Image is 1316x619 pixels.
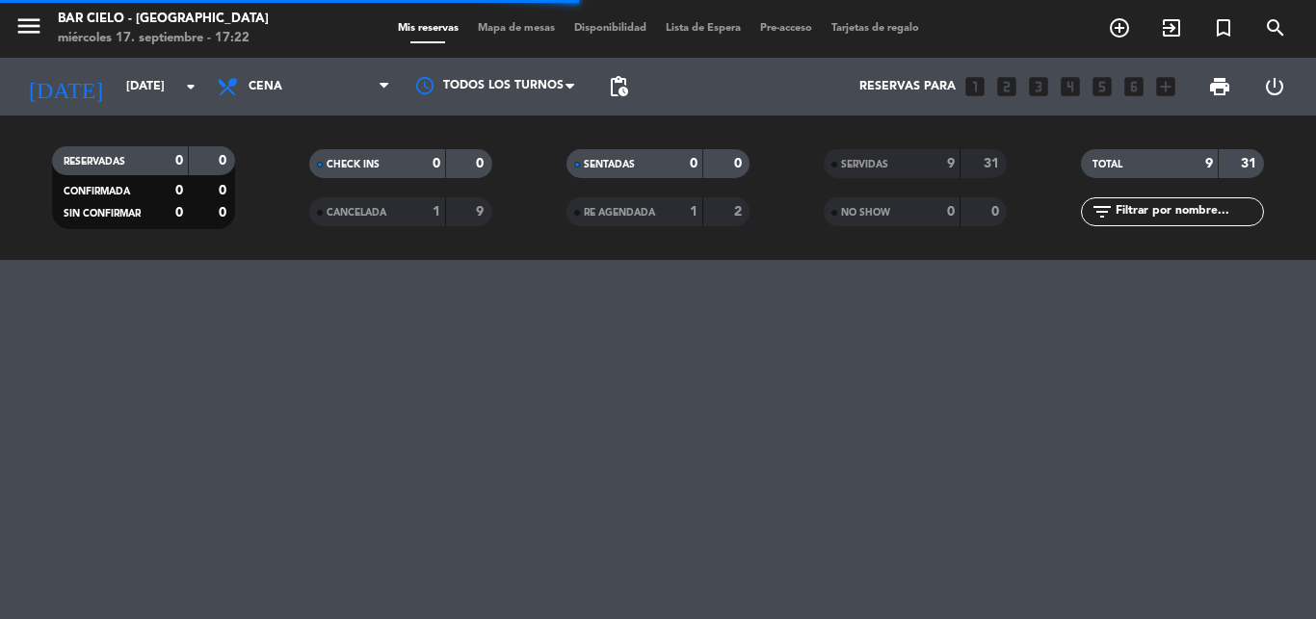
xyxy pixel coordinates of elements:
[64,209,141,219] span: SIN CONFIRMAR
[1090,74,1115,99] i: looks_5
[656,23,750,34] span: Lista de Espera
[14,12,43,47] button: menu
[1058,74,1083,99] i: looks_4
[565,23,656,34] span: Disponibilidad
[962,74,987,99] i: looks_one
[175,206,183,219] strong: 0
[1264,16,1287,39] i: search
[841,160,888,169] span: SERVIDAS
[1091,200,1114,223] i: filter_list
[1121,74,1146,99] i: looks_6
[1263,75,1286,98] i: power_settings_new
[179,75,202,98] i: arrow_drop_down
[1208,75,1231,98] span: print
[994,74,1019,99] i: looks_two
[64,157,125,167] span: RESERVADAS
[991,205,1003,219] strong: 0
[468,23,565,34] span: Mapa de mesas
[1241,157,1260,170] strong: 31
[734,205,746,219] strong: 2
[750,23,822,34] span: Pre-acceso
[219,184,230,197] strong: 0
[1114,201,1263,222] input: Filtrar por nombre...
[947,205,955,219] strong: 0
[476,157,487,170] strong: 0
[175,184,183,197] strong: 0
[841,208,890,218] span: NO SHOW
[690,157,697,170] strong: 0
[476,205,487,219] strong: 9
[58,10,269,29] div: Bar Cielo - [GEOGRAPHIC_DATA]
[1153,74,1178,99] i: add_box
[734,157,746,170] strong: 0
[1205,157,1213,170] strong: 9
[14,65,117,108] i: [DATE]
[607,75,630,98] span: pending_actions
[58,29,269,48] div: miércoles 17. septiembre - 17:22
[584,160,635,169] span: SENTADAS
[327,160,380,169] span: CHECK INS
[433,157,440,170] strong: 0
[984,157,1003,170] strong: 31
[1026,74,1051,99] i: looks_3
[584,208,655,218] span: RE AGENDADA
[249,80,282,93] span: Cena
[219,206,230,219] strong: 0
[64,187,130,196] span: CONFIRMADA
[388,23,468,34] span: Mis reservas
[433,205,440,219] strong: 1
[1160,16,1183,39] i: exit_to_app
[1108,16,1131,39] i: add_circle_outline
[690,205,697,219] strong: 1
[327,208,386,218] span: CANCELADA
[859,80,956,93] span: Reservas para
[175,154,183,168] strong: 0
[219,154,230,168] strong: 0
[822,23,929,34] span: Tarjetas de regalo
[14,12,43,40] i: menu
[1092,160,1122,169] span: TOTAL
[1247,58,1302,116] div: LOG OUT
[1212,16,1235,39] i: turned_in_not
[947,157,955,170] strong: 9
